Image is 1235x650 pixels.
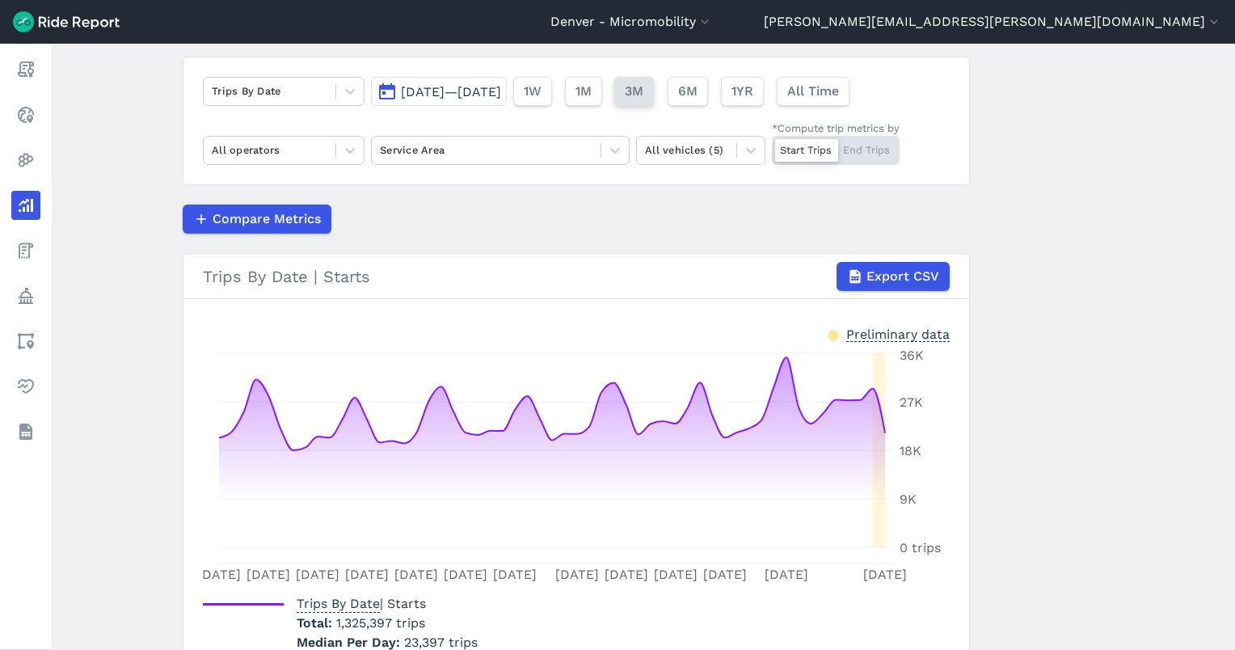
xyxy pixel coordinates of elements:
div: *Compute trip metrics by [772,120,900,136]
a: Areas [11,327,40,356]
a: Heatmaps [11,146,40,175]
span: All Time [787,82,839,101]
button: [PERSON_NAME][EMAIL_ADDRESS][PERSON_NAME][DOMAIN_NAME] [764,12,1222,32]
button: [DATE]—[DATE] [371,77,507,106]
tspan: 36K [900,348,924,363]
tspan: 18K [900,443,921,458]
tspan: [DATE] [444,567,487,582]
a: Policy [11,281,40,310]
div: Trips By Date | Starts [203,262,950,291]
button: 1YR [721,77,764,106]
tspan: [DATE] [654,567,698,582]
span: 1W [524,82,542,101]
button: 6M [668,77,708,106]
button: Denver - Micromobility [550,12,713,32]
span: 1,325,397 trips [336,615,425,631]
button: All Time [777,77,849,106]
span: Trips By Date [297,591,380,613]
a: Report [11,55,40,84]
span: 1YR [731,82,753,101]
tspan: 9K [900,492,917,507]
tspan: [DATE] [703,567,747,582]
a: Analyze [11,191,40,220]
button: Export CSV [837,262,950,291]
span: 1M [575,82,592,101]
a: Realtime [11,100,40,129]
span: [DATE]—[DATE] [401,84,501,99]
span: Total [297,615,336,631]
span: Compare Metrics [213,209,321,229]
tspan: [DATE] [493,567,537,582]
span: 3M [625,82,643,101]
img: Ride Report [13,11,120,32]
button: 1W [513,77,552,106]
tspan: 27K [900,395,923,410]
tspan: [DATE] [247,567,290,582]
a: Datasets [11,417,40,446]
a: Health [11,372,40,401]
tspan: [DATE] [863,567,907,582]
button: 1M [565,77,602,106]
span: Export CSV [866,267,939,286]
span: | Starts [297,596,426,611]
tspan: [DATE] [394,567,438,582]
tspan: [DATE] [555,567,599,582]
tspan: 0 trips [900,540,941,555]
tspan: [DATE] [765,567,808,582]
tspan: [DATE] [197,567,241,582]
tspan: [DATE] [345,567,389,582]
tspan: [DATE] [296,567,339,582]
div: Preliminary data [846,325,950,342]
a: Fees [11,236,40,265]
button: Compare Metrics [183,205,331,234]
span: 6M [678,82,698,101]
button: 3M [614,77,654,106]
tspan: [DATE] [605,567,648,582]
